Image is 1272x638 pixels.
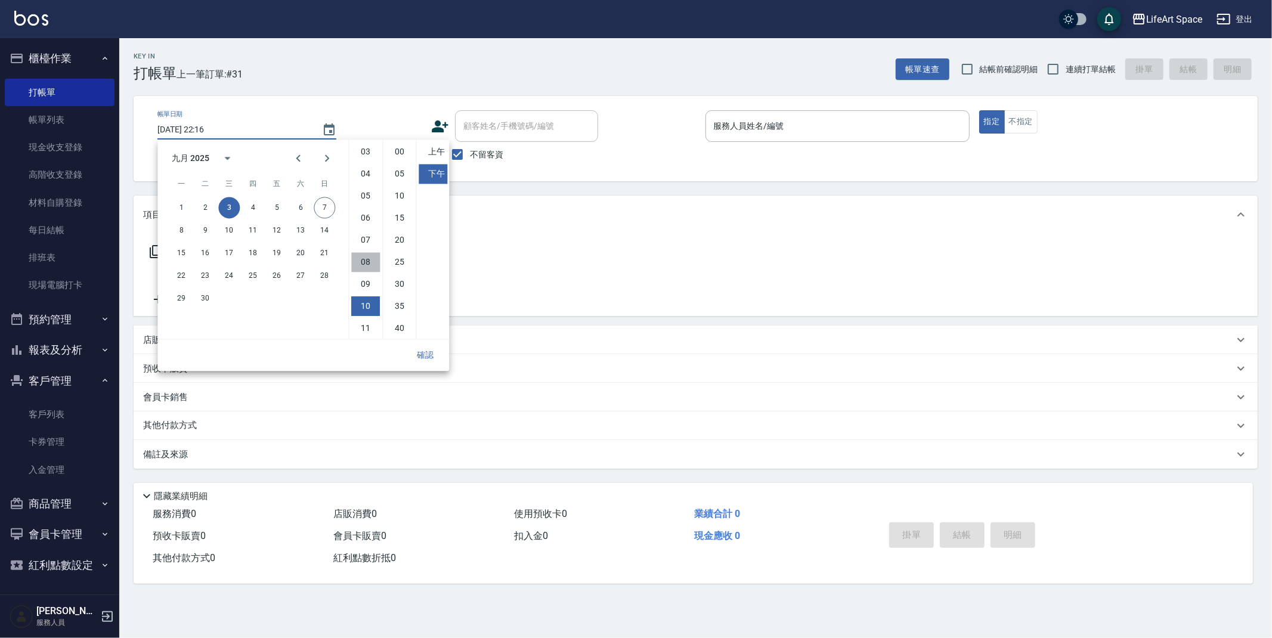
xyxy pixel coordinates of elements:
[694,530,740,541] span: 現金應收 0
[385,208,414,228] li: 15 minutes
[333,552,396,563] span: 紅利點數折抵 0
[1146,12,1202,27] div: LifeArt Space
[5,189,114,216] a: 材料自購登錄
[218,242,240,264] button: 17
[5,401,114,428] a: 客戶列表
[1127,7,1207,32] button: LifeArt Space
[1066,63,1116,76] span: 連續打單結帳
[419,142,447,162] li: 上午
[385,252,414,272] li: 25 minutes
[5,550,114,581] button: 紅利點數設定
[5,519,114,550] button: 會員卡管理
[194,172,216,196] span: 星期二
[157,110,182,119] label: 帳單日期
[134,196,1258,234] div: 項目消費
[194,197,216,218] button: 2
[143,334,179,346] p: 店販銷售
[514,530,548,541] span: 扣入金 0
[134,440,1258,469] div: 備註及來源
[5,428,114,456] a: 卡券管理
[242,172,264,196] span: 星期四
[5,244,114,271] a: 排班表
[333,508,377,519] span: 店販消費 0
[194,265,216,286] button: 23
[153,530,206,541] span: 預收卡販賣 0
[5,488,114,519] button: 商品管理
[314,172,335,196] span: 星期日
[177,67,243,82] span: 上一筆訂單:#31
[385,230,414,250] li: 20 minutes
[5,106,114,134] a: 帳單列表
[36,605,97,617] h5: [PERSON_NAME]
[385,142,414,162] li: 0 minutes
[266,219,287,241] button: 12
[171,287,192,309] button: 29
[351,186,380,206] li: 5 hours
[157,120,310,140] input: YYYY/MM/DD hh:mm
[218,197,240,218] button: 3
[194,242,216,264] button: 16
[351,318,380,338] li: 11 hours
[266,265,287,286] button: 26
[351,274,380,294] li: 9 hours
[385,274,414,294] li: 30 minutes
[314,242,335,264] button: 21
[351,296,380,316] li: 10 hours
[143,363,188,375] p: 預收卡販賣
[266,172,287,196] span: 星期五
[171,265,192,286] button: 22
[218,265,240,286] button: 24
[134,326,1258,354] div: 店販銷售
[385,296,414,316] li: 35 minutes
[314,197,335,218] button: 7
[385,164,414,184] li: 5 minutes
[153,552,215,563] span: 其他付款方式 0
[351,164,380,184] li: 4 hours
[514,508,567,519] span: 使用預收卡 0
[242,265,264,286] button: 25
[14,11,48,26] img: Logo
[218,219,240,241] button: 10
[172,152,209,165] div: 九月 2025
[896,58,949,80] button: 帳單速查
[134,383,1258,411] div: 會員卡銷售
[333,530,386,541] span: 會員卡販賣 0
[143,448,188,461] p: 備註及來源
[5,43,114,74] button: 櫃檯作業
[5,366,114,397] button: 客戶管理
[242,219,264,241] button: 11
[171,197,192,218] button: 1
[218,172,240,196] span: 星期三
[153,508,196,519] span: 服務消費 0
[266,197,287,218] button: 5
[143,419,203,432] p: 其他付款方式
[290,242,311,264] button: 20
[351,208,380,228] li: 6 hours
[314,219,335,241] button: 14
[5,79,114,106] a: 打帳單
[194,219,216,241] button: 9
[312,144,341,172] button: Next month
[134,354,1258,383] div: 預收卡販賣
[36,617,97,628] p: 服務人員
[143,391,188,404] p: 會員卡銷售
[266,242,287,264] button: 19
[980,63,1038,76] span: 結帳前確認明細
[382,140,416,339] ul: Select minutes
[349,140,382,339] ul: Select hours
[694,508,740,519] span: 業績合計 0
[154,490,208,503] p: 隱藏業績明細
[5,304,114,335] button: 預約管理
[5,161,114,188] a: 高階收支登錄
[1097,7,1121,31] button: save
[5,456,114,484] a: 入金管理
[315,116,343,144] button: Choose date, selected date is 2025-09-03
[290,197,311,218] button: 6
[419,164,447,184] li: 下午
[242,197,264,218] button: 4
[143,209,179,221] p: 項目消費
[134,65,177,82] h3: 打帳單
[5,271,114,299] a: 現場電腦打卡
[171,172,192,196] span: 星期一
[213,144,242,172] button: calendar view is open, switch to year view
